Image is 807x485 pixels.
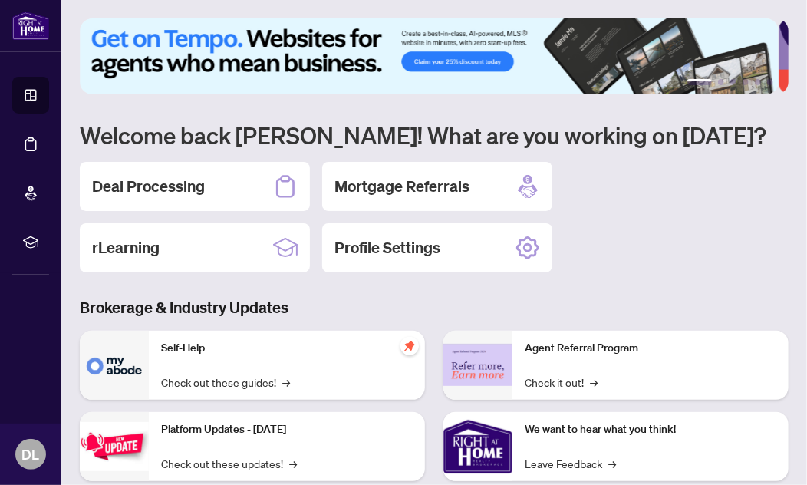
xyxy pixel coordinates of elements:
[730,79,736,85] button: 3
[525,421,776,438] p: We want to hear what you think!
[80,331,149,400] img: Self-Help
[80,120,789,150] h1: Welcome back [PERSON_NAME]! What are you working on [DATE]?
[161,455,297,472] a: Check out these updates!→
[743,79,749,85] button: 4
[755,79,761,85] button: 5
[767,79,773,85] button: 6
[443,412,512,481] img: We want to hear what you think!
[12,12,49,40] img: logo
[334,237,440,259] h2: Profile Settings
[334,176,469,197] h2: Mortgage Referrals
[400,337,419,355] span: pushpin
[282,374,290,391] span: →
[590,374,598,391] span: →
[289,455,297,472] span: →
[525,340,776,357] p: Agent Referral Program
[608,455,616,472] span: →
[718,79,724,85] button: 2
[22,444,40,465] span: DL
[687,79,712,85] button: 1
[161,340,413,357] p: Self-Help
[525,455,616,472] a: Leave Feedback→
[92,176,205,197] h2: Deal Processing
[161,421,413,438] p: Platform Updates - [DATE]
[80,297,789,318] h3: Brokerage & Industry Updates
[525,374,598,391] a: Check it out!→
[161,374,290,391] a: Check out these guides!→
[443,344,512,386] img: Agent Referral Program
[80,18,779,94] img: Slide 0
[92,237,160,259] h2: rLearning
[753,431,799,477] button: Open asap
[80,422,149,470] img: Platform Updates - July 21, 2025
